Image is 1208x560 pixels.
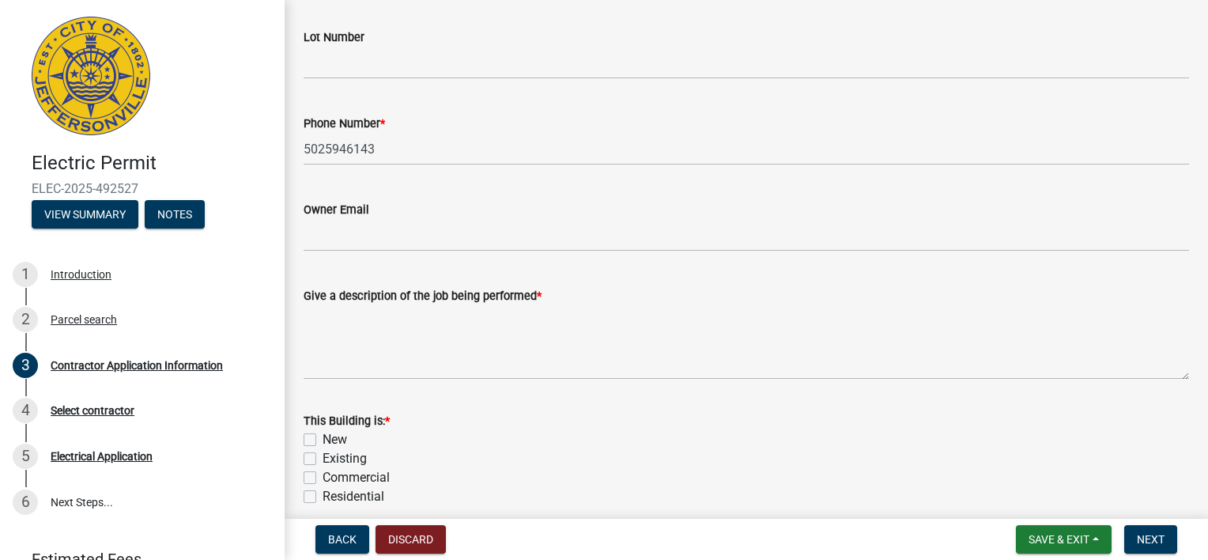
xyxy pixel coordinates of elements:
div: 6 [13,490,38,515]
div: Contractor Application Information [51,360,223,371]
label: Phone Number [304,119,385,130]
label: Lot Number [304,32,364,44]
div: Parcel search [51,314,117,325]
button: Save & Exit [1016,525,1112,554]
label: New [323,430,347,449]
button: View Summary [32,200,138,229]
label: Commercial [323,468,390,487]
span: Back [328,533,357,546]
span: Next [1137,533,1165,546]
label: This Building is: [304,416,390,427]
wm-modal-confirm: Summary [32,209,138,221]
button: Next [1124,525,1177,554]
span: Save & Exit [1029,533,1089,546]
label: Existing [323,449,367,468]
div: Select contractor [51,405,134,416]
div: 1 [13,262,38,287]
div: 3 [13,353,38,378]
wm-modal-confirm: Notes [145,209,205,221]
button: Back [315,525,369,554]
button: Discard [376,525,446,554]
div: Introduction [51,269,111,280]
div: 2 [13,307,38,332]
h4: Electric Permit [32,152,272,175]
span: ELEC-2025-492527 [32,181,253,196]
label: Give a description of the job being performed [304,291,542,302]
div: Electrical Application [51,451,153,462]
button: Notes [145,200,205,229]
div: 4 [13,398,38,423]
img: City of Jeffersonville, Indiana [32,17,150,135]
div: 5 [13,444,38,469]
label: Owner Email [304,205,369,216]
label: Residential [323,487,384,506]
